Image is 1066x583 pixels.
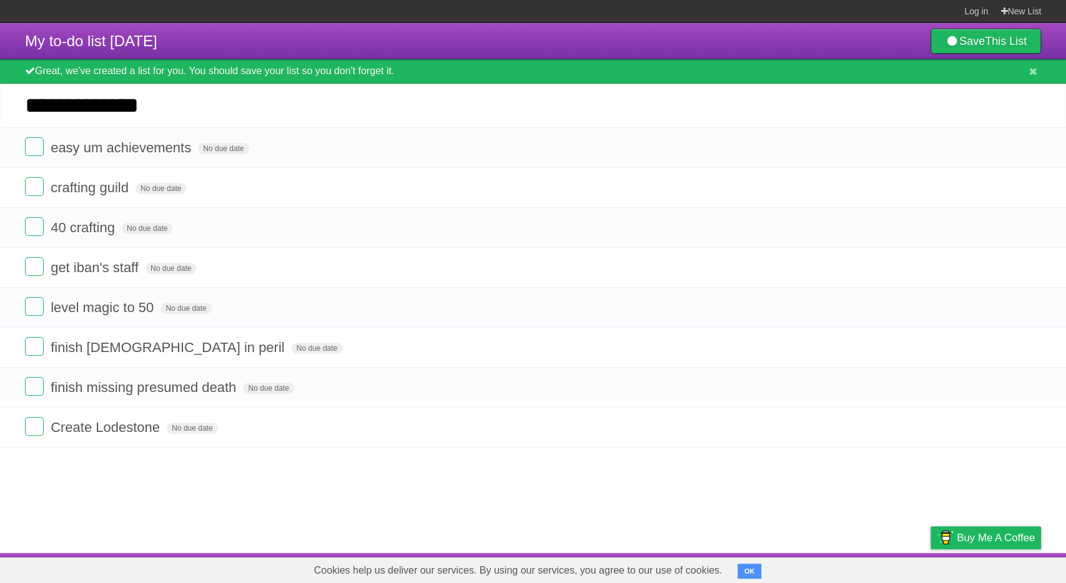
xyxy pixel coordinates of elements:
[51,140,194,155] span: easy um achievements
[25,377,44,396] label: Done
[51,220,118,235] span: 40 crafting
[962,556,1041,580] a: Suggest a feature
[930,29,1041,54] a: SaveThis List
[25,297,44,316] label: Done
[25,177,44,196] label: Done
[937,527,954,548] img: Buy me a coffee
[243,383,294,394] span: No due date
[957,527,1035,549] span: Buy me a coffee
[764,556,791,580] a: About
[51,419,163,435] span: Create Lodestone
[302,558,735,583] span: Cookies help us deliver our services. By using our services, you agree to our use of cookies.
[122,223,172,234] span: No due date
[51,340,288,355] span: finish [DEMOGRAPHIC_DATA] in peril
[930,526,1041,549] a: Buy me a coffee
[292,343,342,354] span: No due date
[51,380,239,395] span: finish missing presumed death
[160,303,211,314] span: No due date
[985,35,1027,47] b: This List
[167,423,217,434] span: No due date
[25,417,44,436] label: Done
[914,556,947,580] a: Privacy
[51,300,157,315] span: level magic to 50
[51,180,132,195] span: crafting guild
[198,143,249,154] span: No due date
[25,337,44,356] label: Done
[872,556,899,580] a: Terms
[146,263,196,274] span: No due date
[136,183,186,194] span: No due date
[806,556,856,580] a: Developers
[25,217,44,236] label: Done
[25,257,44,276] label: Done
[51,260,142,275] span: get iban's staff
[25,32,157,49] span: My to-do list [DATE]
[738,564,762,579] button: OK
[25,137,44,156] label: Done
